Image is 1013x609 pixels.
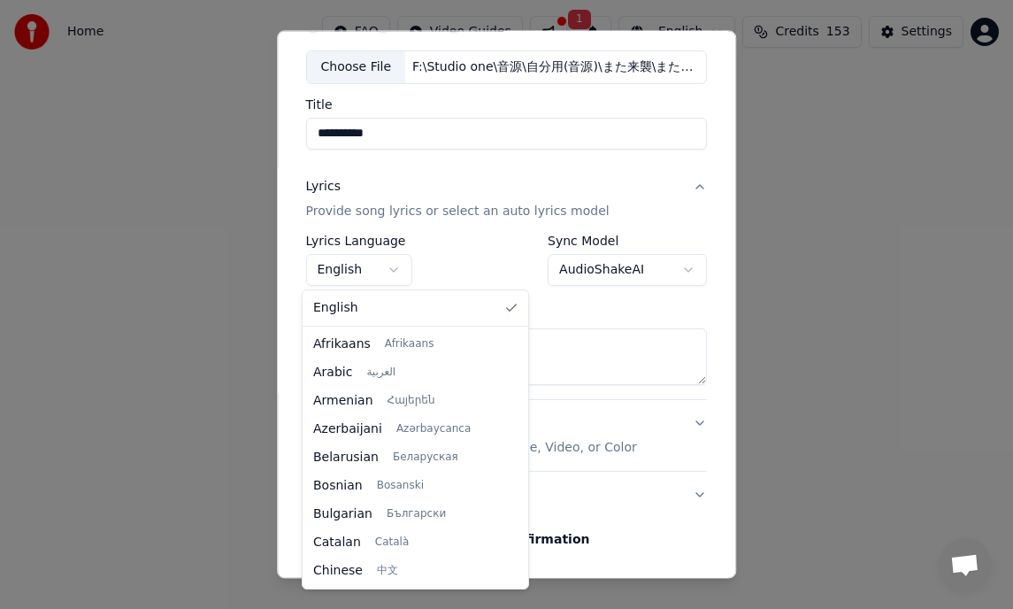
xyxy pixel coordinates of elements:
span: Belarusian [313,449,379,466]
span: Afrikaans [385,337,434,351]
span: Беларуская [393,451,458,465]
span: English [313,299,358,317]
span: 中文 [377,564,398,578]
span: Български [387,507,446,521]
span: Azerbaijani [313,420,382,438]
span: Bulgarian [313,505,372,523]
span: Arabic [313,364,352,382]
span: Bosanski [377,479,424,493]
span: Afrikaans [313,335,371,353]
span: Armenian [313,392,373,410]
span: Azərbaycanca [396,422,471,436]
span: Català [375,536,409,550]
span: Catalan [313,534,361,551]
span: Chinese [313,562,363,580]
span: Bosnian [313,477,363,495]
span: العربية [366,366,395,380]
span: Հայերեն [388,394,435,408]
